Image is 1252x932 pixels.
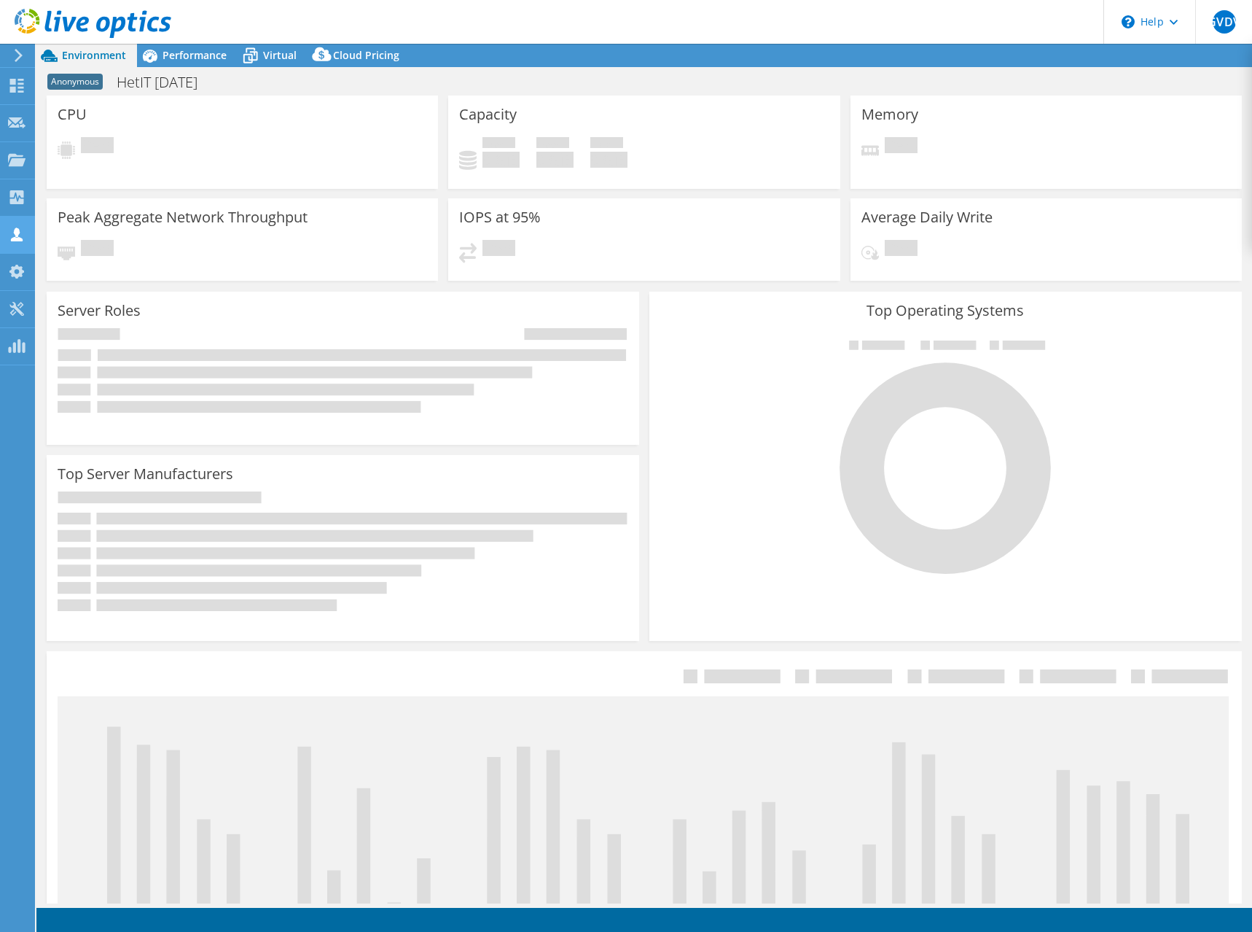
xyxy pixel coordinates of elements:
h3: CPU [58,106,87,123]
span: Pending [81,240,114,260]
span: Environment [62,48,126,62]
span: Total [590,137,623,152]
span: Virtual [263,48,297,62]
span: Cloud Pricing [333,48,399,62]
h3: Memory [861,106,918,123]
h1: HetIT [DATE] [110,74,220,90]
h4: 0 GiB [590,152,627,168]
span: Pending [482,240,515,260]
h3: Server Roles [58,303,141,319]
span: Anonymous [47,74,103,90]
span: Used [482,137,515,152]
span: Performance [163,48,227,62]
svg: \n [1122,15,1135,28]
span: Pending [885,240,918,260]
h3: Top Operating Systems [660,303,1231,319]
span: GVDV [1213,10,1236,34]
h4: 0 GiB [482,152,520,168]
span: Pending [81,137,114,157]
h3: Average Daily Write [861,209,993,225]
h3: Peak Aggregate Network Throughput [58,209,308,225]
h3: Capacity [459,106,517,123]
span: Free [536,137,569,152]
h3: Top Server Manufacturers [58,466,233,482]
span: Pending [885,137,918,157]
h4: 0 GiB [536,152,574,168]
h3: IOPS at 95% [459,209,541,225]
